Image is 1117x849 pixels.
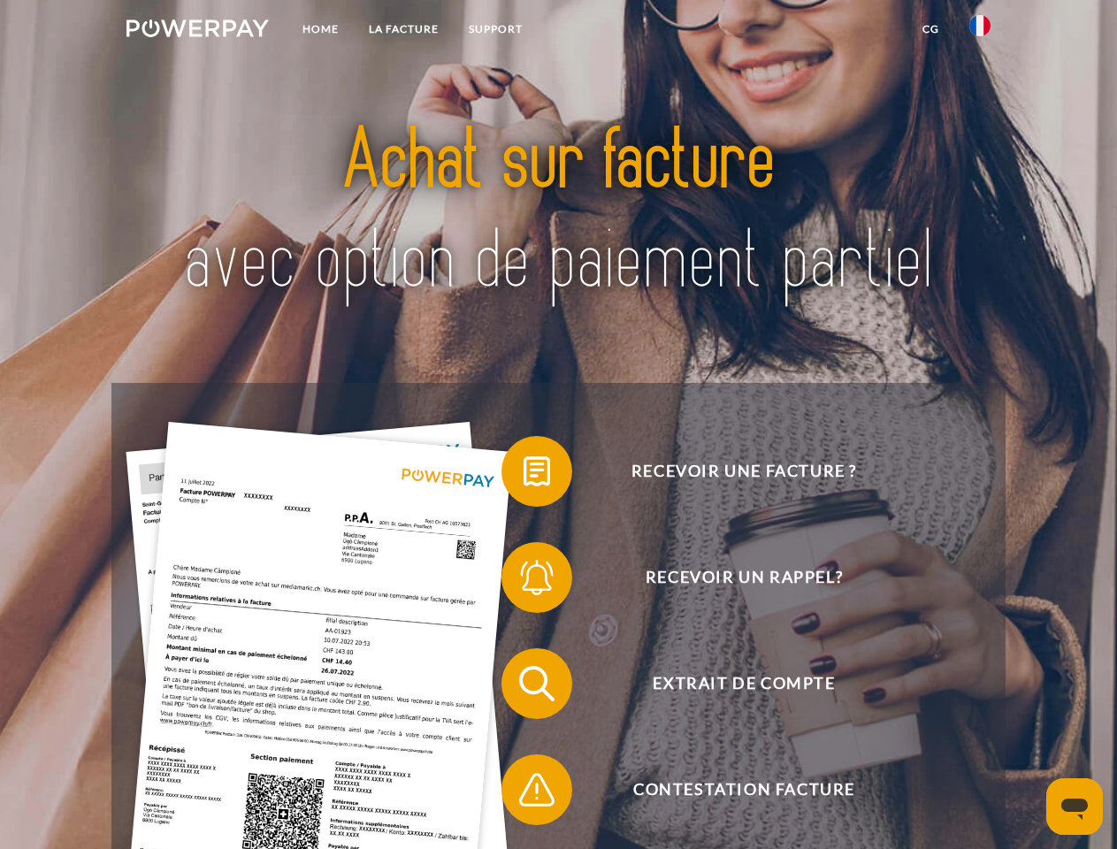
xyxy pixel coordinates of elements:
img: qb_bell.svg [515,555,559,600]
img: title-powerpay_fr.svg [169,85,948,339]
button: Contestation Facture [501,754,961,825]
span: Extrait de compte [527,648,960,719]
img: fr [969,15,991,36]
button: Recevoir un rappel? [501,542,961,613]
a: Support [454,13,538,45]
button: Extrait de compte [501,648,961,719]
span: Recevoir un rappel? [527,542,960,613]
button: Recevoir une facture ? [501,436,961,507]
img: qb_search.svg [515,662,559,706]
img: qb_warning.svg [515,768,559,812]
span: Contestation Facture [527,754,960,825]
a: CG [907,13,954,45]
a: Home [287,13,354,45]
span: Recevoir une facture ? [527,436,960,507]
img: logo-powerpay-white.svg [126,19,269,37]
iframe: Bouton de lancement de la fenêtre de messagerie [1046,778,1103,835]
a: LA FACTURE [354,13,454,45]
img: qb_bill.svg [515,449,559,493]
